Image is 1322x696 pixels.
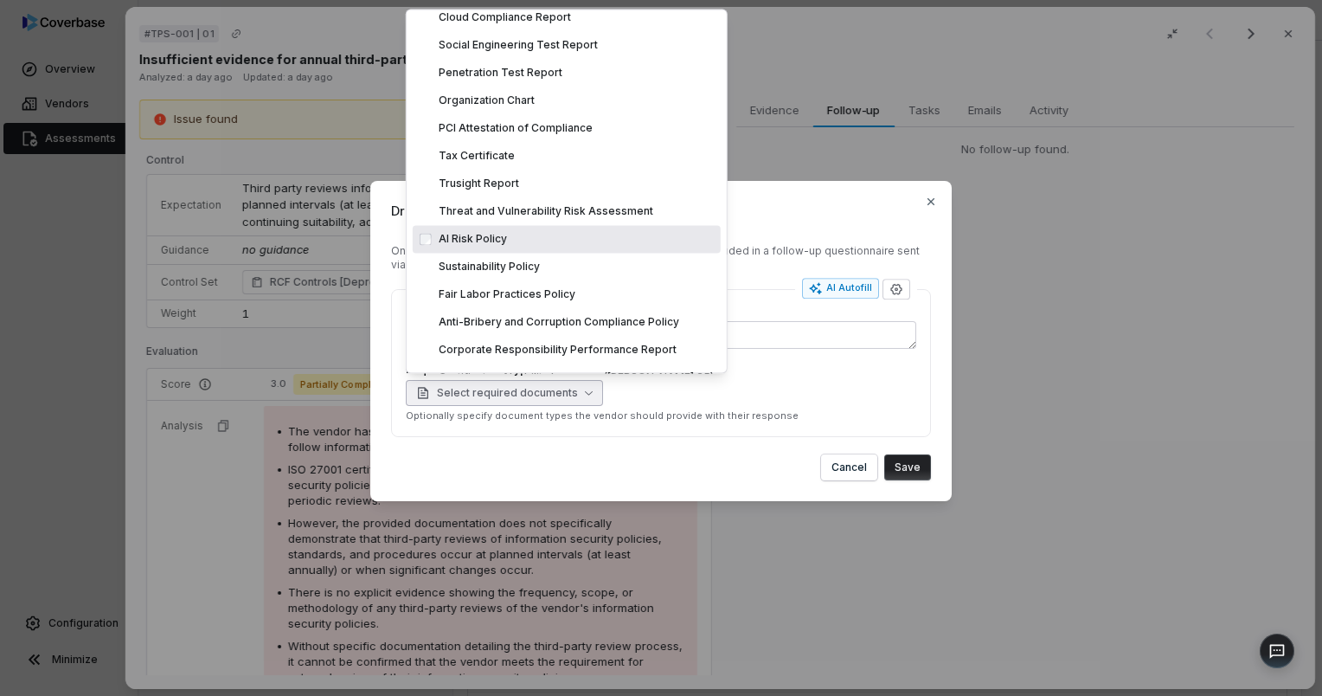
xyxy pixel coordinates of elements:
[439,371,714,383] span: Certificate of Liability Insurance ([PERSON_NAME] 25)
[821,454,877,480] button: Cancel
[439,260,540,273] span: Sustainability Policy
[884,454,931,480] button: Save
[439,10,571,23] span: Cloud Compliance Report
[802,278,879,299] button: AI Autofill
[439,343,677,356] span: Corporate Responsibility Performance Report
[439,315,679,328] span: Anti-Bribery and Corruption Compliance Policy
[439,66,562,79] span: Penetration Test Report
[439,177,519,190] span: Trusight Report
[416,386,578,400] span: Select required documents
[439,38,598,51] span: Social Engineering Test Report
[439,287,575,300] span: Fair Labor Practices Policy
[439,232,507,245] span: AI Risk Policy
[439,121,593,134] span: PCI Attestation of Compliance
[439,149,515,162] span: Tax Certificate
[809,281,872,295] div: AI Autofill
[406,409,916,422] p: Optionally specify document types the vendor should provide with their response
[391,244,931,272] div: Once saved, this follow-up item will have status until it is included in a follow-up questionnair...
[439,93,535,106] span: Organization Chart
[439,204,653,217] span: Threat and Vulnerability Risk Assessment
[391,202,931,220] span: Draft Follow-Up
